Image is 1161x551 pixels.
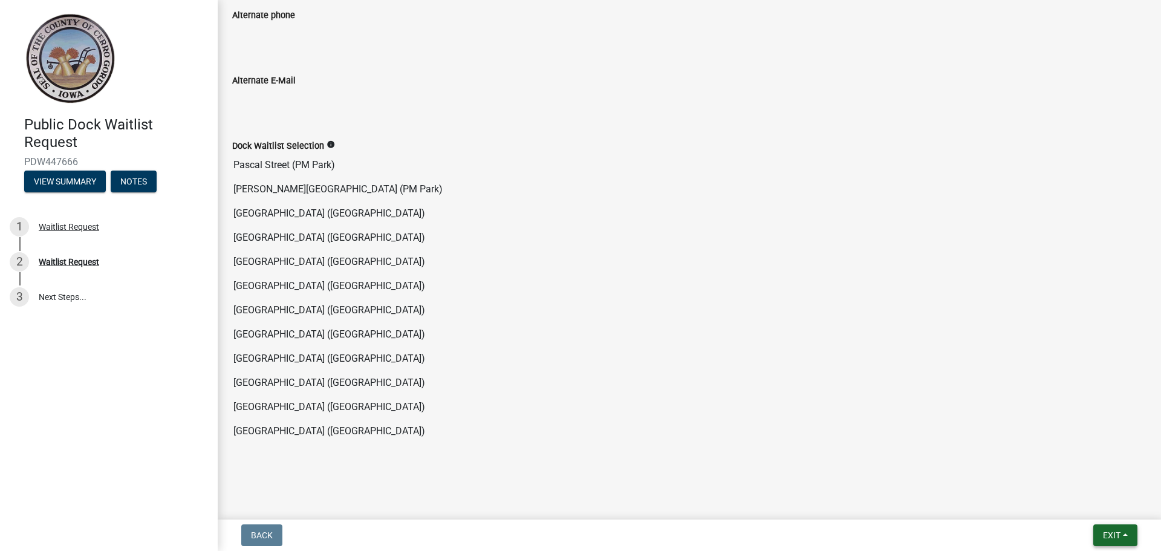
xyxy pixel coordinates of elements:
[327,140,335,149] i: info
[24,156,193,168] span: PDW447666
[111,177,157,187] wm-modal-confirm: Notes
[10,252,29,272] div: 2
[10,217,29,236] div: 1
[24,13,115,103] img: Cerro Gordo County, Iowa
[251,530,273,540] span: Back
[232,142,324,151] label: Dock Waitlist Selection
[24,177,106,187] wm-modal-confirm: Summary
[39,258,99,266] div: Waitlist Request
[10,287,29,307] div: 3
[1103,530,1120,540] span: Exit
[24,171,106,192] button: View Summary
[24,116,208,151] h4: Public Dock Waitlist Request
[39,223,99,231] div: Waitlist Request
[232,11,295,20] label: Alternate phone
[111,171,157,192] button: Notes
[232,77,296,85] label: Alternate E-Mail
[1093,524,1137,546] button: Exit
[241,524,282,546] button: Back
